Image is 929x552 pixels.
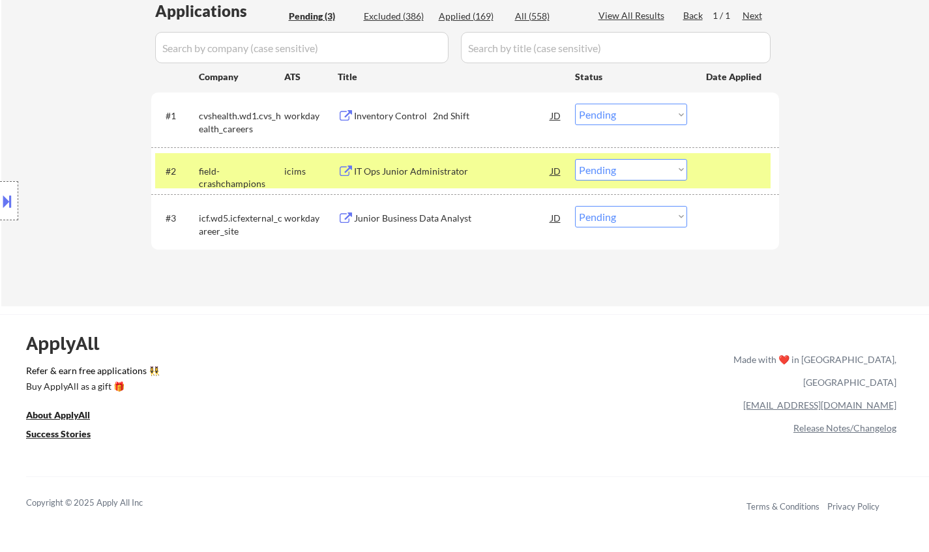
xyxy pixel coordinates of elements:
a: [EMAIL_ADDRESS][DOMAIN_NAME] [743,399,896,411]
div: Status [575,65,687,88]
div: 1 / 1 [713,9,743,22]
input: Search by company (case sensitive) [155,32,449,63]
div: Next [743,9,763,22]
div: Date Applied [706,70,763,83]
a: Refer & earn free applications 👯‍♀️ [26,366,461,380]
div: IT Ops Junior Administrator [354,165,551,178]
a: Terms & Conditions [746,501,819,512]
div: Junior Business Data Analyst [354,212,551,225]
div: JD [550,159,563,182]
u: Success Stories [26,428,91,439]
div: Buy ApplyAll as a gift 🎁 [26,382,156,391]
a: Success Stories [26,428,108,444]
div: JD [550,104,563,127]
a: About ApplyAll [26,409,108,425]
div: Title [338,70,563,83]
div: Copyright © 2025 Apply All Inc [26,497,176,510]
a: Buy ApplyAll as a gift 🎁 [26,380,156,396]
div: JD [550,206,563,229]
div: workday [284,212,338,225]
div: cvshealth.wd1.cvs_health_careers [199,109,284,135]
div: ApplyAll [26,332,114,355]
u: About ApplyAll [26,409,90,420]
input: Search by title (case sensitive) [461,32,771,63]
div: View All Results [598,9,668,22]
div: All (558) [515,10,580,23]
a: Release Notes/Changelog [793,422,896,433]
div: field-crashchampions [199,165,284,190]
div: Pending (3) [289,10,354,23]
div: Company [199,70,284,83]
div: Applications [155,3,284,19]
div: Back [683,9,704,22]
div: icims [284,165,338,178]
div: ATS [284,70,338,83]
div: icf.wd5.icfexternal_career_site [199,212,284,237]
div: Made with ❤️ in [GEOGRAPHIC_DATA], [GEOGRAPHIC_DATA] [728,348,896,394]
a: Privacy Policy [827,501,879,512]
div: Applied (169) [439,10,504,23]
div: Inventory Control 2nd Shift [354,109,551,123]
div: Excluded (386) [364,10,429,23]
div: workday [284,109,338,123]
